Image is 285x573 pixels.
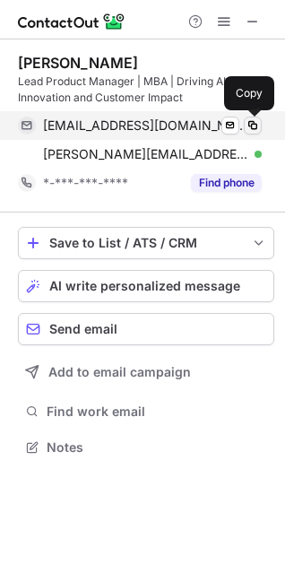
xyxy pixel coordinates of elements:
div: Lead Product Manager | MBA | Driving AI Product Innovation and Customer Impact [18,74,274,106]
span: AI write personalized message [49,279,240,293]
button: Add to email campaign [18,356,274,388]
span: [PERSON_NAME][EMAIL_ADDRESS][PERSON_NAME][DOMAIN_NAME] [43,146,248,162]
span: Send email [49,322,117,336]
button: Notes [18,435,274,460]
div: [PERSON_NAME] [18,54,138,72]
span: Find work email [47,404,267,420]
button: Send email [18,313,274,345]
button: Reveal Button [191,174,262,192]
span: Add to email campaign [48,365,191,379]
img: ContactOut v5.3.10 [18,11,125,32]
button: AI write personalized message [18,270,274,302]
button: save-profile-one-click [18,227,274,259]
button: Find work email [18,399,274,424]
span: [EMAIL_ADDRESS][DOMAIN_NAME] [43,117,248,134]
div: Save to List / ATS / CRM [49,236,243,250]
span: Notes [47,439,267,456]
